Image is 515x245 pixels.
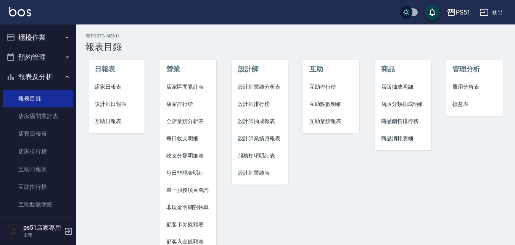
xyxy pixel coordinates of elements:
a: 互助業績報表 [303,113,359,130]
span: 設計師日報表 [95,100,138,108]
a: 互助點數明細 [3,196,73,213]
span: 設計師排行榜 [238,100,282,108]
div: PS51 [456,8,470,17]
a: 設計師排行榜 [232,96,288,113]
span: 互助排行榜 [309,83,353,91]
h5: ps51店家專用 [23,224,62,232]
a: 店家區間累計表 [160,78,216,96]
span: 店家排行榜 [166,100,210,108]
span: 單一服務項目查詢 [166,186,210,194]
a: 店家排行榜 [160,96,216,113]
a: 商品銷售排行榜 [375,113,431,130]
span: 設計師業績分析表 [238,83,282,91]
li: 商品 [375,60,431,78]
a: 單一服務項目查詢 [160,182,216,199]
a: 顧客卡券餘額表 [160,216,216,233]
a: 每日收支明細 [160,130,216,147]
span: 全店業績分析表 [166,117,210,125]
span: 服務扣項明細表 [238,152,282,160]
li: 互助 [303,60,359,78]
li: 日報表 [89,60,145,78]
a: 互助點數明細 [303,96,359,113]
button: 報表及分析 [3,67,73,87]
a: 店家日報表 [89,78,145,96]
img: Logo [9,7,31,16]
li: 營業 [160,60,216,78]
span: 顧客卡券餘額表 [166,221,210,229]
a: 互助日報表 [3,161,73,178]
a: 商品消耗明細 [375,130,431,147]
li: 管理分析 [446,60,502,78]
a: 損益表 [446,96,502,113]
li: 設計師 [232,60,288,78]
span: 店販分類抽成明細 [381,100,425,108]
button: 預約管理 [3,47,73,67]
span: 費用分析表 [452,83,496,91]
span: 商品消耗明細 [381,135,425,143]
a: 設計師日報表 [89,96,145,113]
span: 店家區間累計表 [166,83,210,91]
span: 店販抽成明細 [381,83,425,91]
button: PS51 [444,5,473,20]
a: 設計師業績表 [232,164,288,182]
h3: 報表目錄 [85,42,506,52]
span: 店家日報表 [95,83,138,91]
span: 商品銷售排行榜 [381,117,425,125]
a: 互助業績報表 [3,213,73,231]
span: 每日非現金明細 [166,169,210,177]
span: 收支分類明細表 [166,152,210,160]
button: 櫃檯作業 [3,28,73,47]
a: 店家日報表 [3,125,73,143]
span: 互助日報表 [95,117,138,125]
a: 設計師業績月報表 [232,130,288,147]
p: 主管 [23,232,62,239]
a: 設計師抽成報表 [232,113,288,130]
span: 損益表 [452,100,496,108]
span: 非現金明細對帳單 [166,203,210,211]
a: 收支分類明細表 [160,147,216,164]
button: 登出 [476,5,506,19]
a: 費用分析表 [446,78,502,96]
a: 店家排行榜 [3,143,73,160]
span: 每日收支明細 [166,135,210,143]
a: 店家區間累計表 [3,107,73,125]
span: 設計師業績月報表 [238,135,282,143]
span: 設計師抽成報表 [238,117,282,125]
a: 店販分類抽成明細 [375,96,431,113]
span: 互助點數明細 [309,100,353,108]
img: Person [6,224,21,239]
span: 互助業績報表 [309,117,353,125]
a: 報表目錄 [3,90,73,107]
a: 非現金明細對帳單 [160,199,216,216]
button: save [425,5,440,20]
span: 設計師業績表 [238,169,282,177]
a: 服務扣項明細表 [232,147,288,164]
a: 店販抽成明細 [375,78,431,96]
a: 每日非現金明細 [160,164,216,182]
a: 互助排行榜 [3,178,73,196]
a: 互助排行榜 [303,78,359,96]
h2: Reports Menu [85,34,506,39]
a: 全店業績分析表 [160,113,216,130]
a: 設計師業績分析表 [232,78,288,96]
a: 互助日報表 [89,113,145,130]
